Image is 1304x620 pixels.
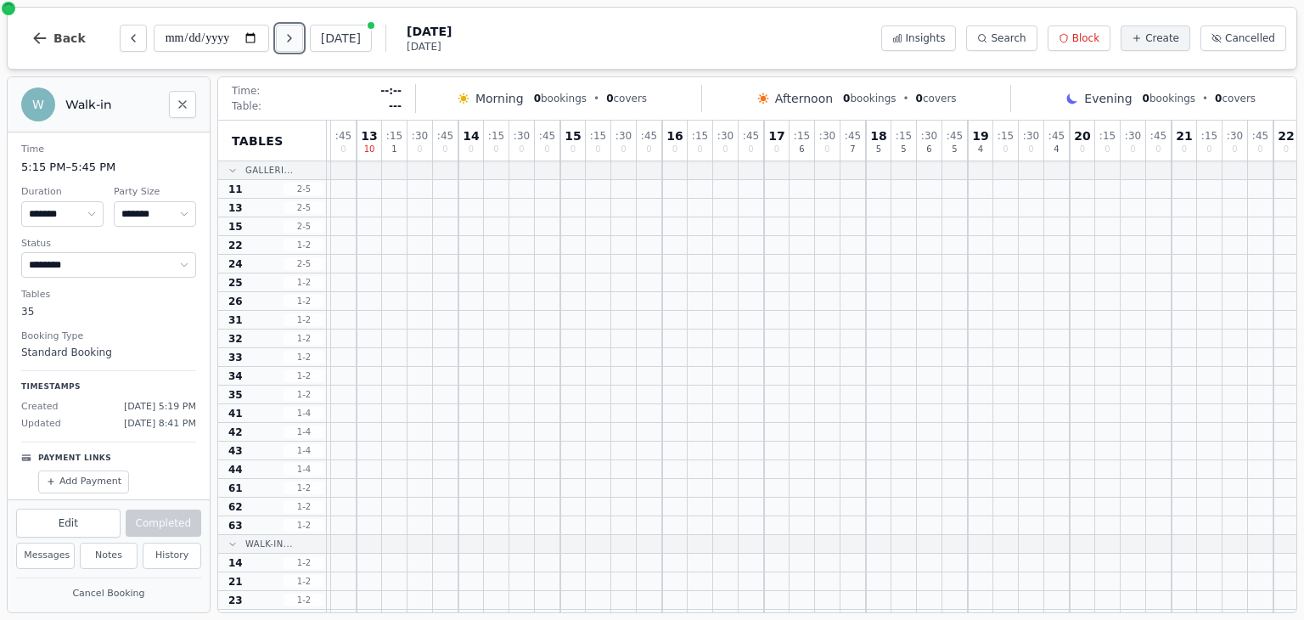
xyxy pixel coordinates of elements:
span: Evening [1084,90,1132,107]
span: : 45 [1252,131,1268,141]
button: History [143,543,201,569]
span: 0 [774,145,779,154]
span: 5 [952,145,957,154]
span: Back [53,32,86,44]
dt: Party Size [114,185,196,200]
span: bookings [843,92,896,105]
span: • [903,92,909,105]
span: 1 - 4 [284,426,324,438]
span: : 30 [615,131,632,141]
span: 1 - 4 [284,444,324,457]
span: 6 [926,145,931,154]
span: 2 - 5 [284,220,324,233]
span: Search [991,31,1026,45]
span: --:-- [380,84,402,98]
span: 0 [1003,145,1008,154]
span: 0 [544,145,549,154]
span: 0 [570,145,576,154]
span: 0 [1284,145,1289,154]
span: 0 [1028,145,1033,154]
span: : 30 [921,131,937,141]
span: 0 [606,93,613,104]
span: 0 [722,145,728,154]
span: 61 [228,482,243,495]
span: 14 [463,130,479,142]
span: 19 [972,130,988,142]
span: 0 [697,145,702,154]
span: : 45 [1048,131,1065,141]
span: 42 [228,426,243,439]
span: [DATE] [407,23,452,40]
span: : 30 [1125,131,1141,141]
span: 1 - 2 [284,313,324,326]
span: 0 [646,145,651,154]
span: Afternoon [775,90,833,107]
button: Back [18,18,99,59]
dd: Standard Booking [21,345,196,360]
button: Edit [16,509,121,538]
span: [DATE] 5:19 PM [124,400,196,414]
span: 0 [1182,145,1187,154]
span: 33 [228,351,243,364]
span: : 15 [590,131,606,141]
span: : 15 [896,131,912,141]
span: : 30 [717,131,733,141]
span: 1 - 4 [284,463,324,476]
span: 7 [850,145,855,154]
span: 13 [228,201,243,215]
span: : 15 [488,131,504,141]
span: 1 - 2 [284,594,324,606]
p: Timestamps [21,381,196,393]
span: Cancelled [1225,31,1275,45]
span: covers [916,92,957,105]
button: Close [169,91,196,118]
span: 21 [228,575,243,589]
span: : 15 [386,131,402,141]
span: 4 [1054,145,1059,154]
span: 0 [672,145,677,154]
span: 0 [340,145,346,154]
button: Create [1121,25,1190,51]
span: 1 - 2 [284,556,324,569]
button: Next day [276,25,303,52]
dt: Duration [21,185,104,200]
span: 0 [417,145,422,154]
span: 0 [916,93,923,104]
span: 5 [876,145,881,154]
span: 1 - 2 [284,519,324,532]
span: 31 [228,313,243,327]
button: Previous day [120,25,147,52]
span: : 45 [335,131,351,141]
span: Time: [232,84,260,98]
span: Created [21,400,59,414]
span: 22 [1278,130,1294,142]
span: : 45 [539,131,555,141]
span: 1 - 2 [284,239,324,251]
span: 15 [565,130,581,142]
span: --- [389,99,402,113]
span: 1 [391,145,396,154]
span: 26 [228,295,243,308]
span: : 30 [819,131,835,141]
span: 22 [228,239,243,252]
span: 1 - 4 [284,407,324,420]
span: 14 [228,556,243,570]
span: 0 [748,145,753,154]
span: Tables [232,132,284,149]
span: 0 [1143,93,1149,104]
span: 17 [768,130,784,142]
span: Updated [21,417,61,431]
span: 62 [228,500,243,514]
span: Galleri... [245,164,293,177]
span: 6 [799,145,804,154]
span: 0 [469,145,474,154]
span: : 45 [1150,131,1166,141]
span: Insights [906,31,946,45]
span: 0 [595,145,600,154]
span: 0 [1206,145,1211,154]
span: 10 [364,145,375,154]
span: 1 - 2 [284,369,324,382]
span: 21 [1176,130,1192,142]
span: 0 [493,145,498,154]
span: bookings [534,92,587,105]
